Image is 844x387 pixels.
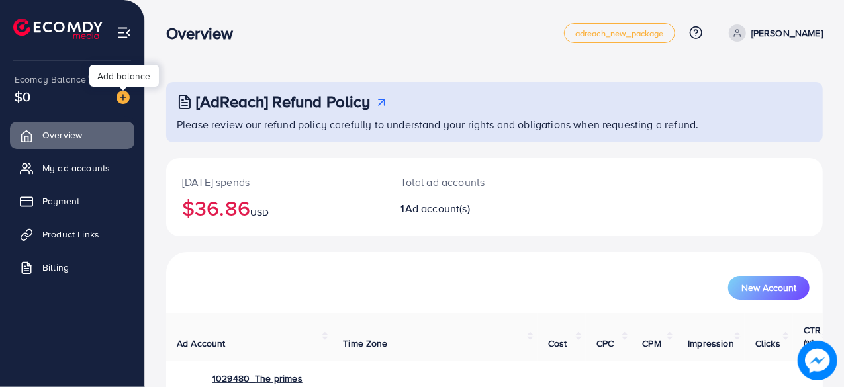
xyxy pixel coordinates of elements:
[751,25,823,41] p: [PERSON_NAME]
[804,323,821,350] span: CTR (%)
[15,73,86,86] span: Ecomdy Balance
[401,174,534,190] p: Total ad accounts
[728,276,810,300] button: New Account
[13,19,103,39] img: logo
[755,337,780,350] span: Clicks
[688,337,734,350] span: Impression
[643,337,661,350] span: CPM
[575,29,664,38] span: adreach_new_package
[42,128,82,142] span: Overview
[564,23,675,43] a: adreach_new_package
[250,206,269,219] span: USD
[196,92,371,111] h3: [AdReach] Refund Policy
[596,337,614,350] span: CPC
[10,188,134,214] a: Payment
[42,161,110,175] span: My ad accounts
[177,337,226,350] span: Ad Account
[15,87,30,106] span: $0
[10,155,134,181] a: My ad accounts
[10,122,134,148] a: Overview
[42,261,69,274] span: Billing
[89,65,159,87] div: Add balance
[741,283,796,292] span: New Account
[798,341,837,380] img: image
[401,202,534,215] h2: 1
[182,195,369,220] h2: $36.86
[10,221,134,247] a: Product Links
[405,201,470,216] span: Ad account(s)
[117,25,132,40] img: menu
[177,116,815,132] p: Please review our refund policy carefully to understand your rights and obligations when requesti...
[343,337,387,350] span: Time Zone
[42,194,79,208] span: Payment
[42,228,99,241] span: Product Links
[548,337,567,350] span: Cost
[10,254,134,280] a: Billing
[724,24,823,42] a: [PERSON_NAME]
[166,24,244,43] h3: Overview
[117,91,130,104] img: image
[182,174,369,190] p: [DATE] spends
